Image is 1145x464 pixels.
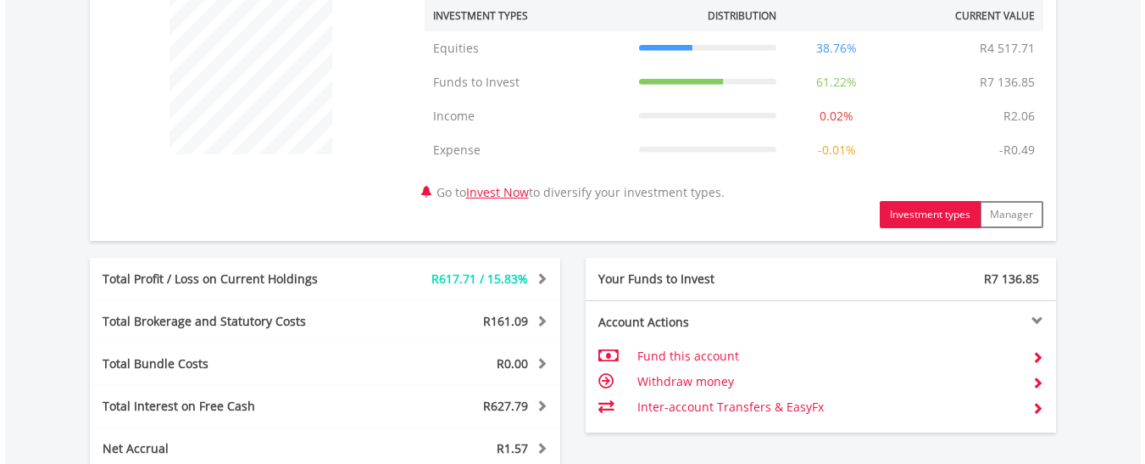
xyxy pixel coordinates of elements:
[971,31,1043,65] td: R4 517.71
[431,271,528,287] span: R617.71 / 15.83%
[90,440,364,457] div: Net Accrual
[637,394,1018,420] td: Inter-account Transfers & EasyFx
[90,398,364,415] div: Total Interest on Free Cash
[785,65,888,99] td: 61.22%
[483,398,528,414] span: R627.79
[425,65,631,99] td: Funds to Invest
[90,271,364,288] div: Total Profit / Loss on Current Holdings
[880,201,981,228] button: Investment types
[995,99,1043,133] td: R2.06
[971,65,1043,99] td: R7 136.85
[425,99,631,133] td: Income
[984,271,1039,287] span: R7 136.85
[785,133,888,167] td: -0.01%
[90,313,364,330] div: Total Brokerage and Statutory Costs
[785,31,888,65] td: 38.76%
[586,314,821,331] div: Account Actions
[466,184,529,200] a: Invest Now
[497,440,528,456] span: R1.57
[991,133,1043,167] td: -R0.49
[637,369,1018,394] td: Withdraw money
[483,313,528,329] span: R161.09
[497,355,528,372] span: R0.00
[425,31,631,65] td: Equities
[586,271,821,288] div: Your Funds to Invest
[785,99,888,133] td: 0.02%
[708,8,776,23] div: Distribution
[425,133,631,167] td: Expense
[90,355,364,372] div: Total Bundle Costs
[980,201,1043,228] button: Manager
[637,344,1018,369] td: Fund this account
